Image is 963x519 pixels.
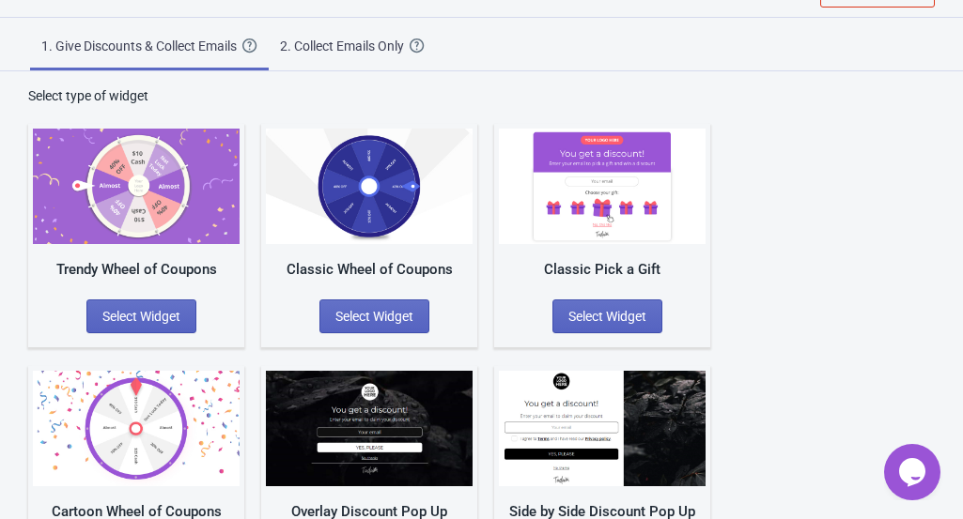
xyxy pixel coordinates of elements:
div: 1. Give Discounts & Collect Emails [41,37,242,55]
img: classic_game.jpg [266,129,473,244]
div: Select type of widget [28,86,935,105]
span: Select Widget [102,309,180,324]
div: Classic Wheel of Coupons [266,259,473,281]
button: Select Widget [319,299,429,333]
div: Classic Pick a Gift [499,259,706,281]
div: 2. Collect Emails Only [280,37,410,55]
img: cartoon_game.jpg [33,371,240,486]
img: gift_game.jpg [499,129,706,244]
img: full_screen_popup.jpg [266,371,473,486]
div: Trendy Wheel of Coupons [33,259,240,281]
button: Select Widget [86,299,196,333]
button: Select Widget [552,299,662,333]
img: regular_popup.jpg [499,371,706,486]
iframe: chat widget [884,444,944,500]
img: trendy_game.png [33,129,240,244]
span: Select Widget [335,309,413,324]
span: Select Widget [568,309,646,324]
